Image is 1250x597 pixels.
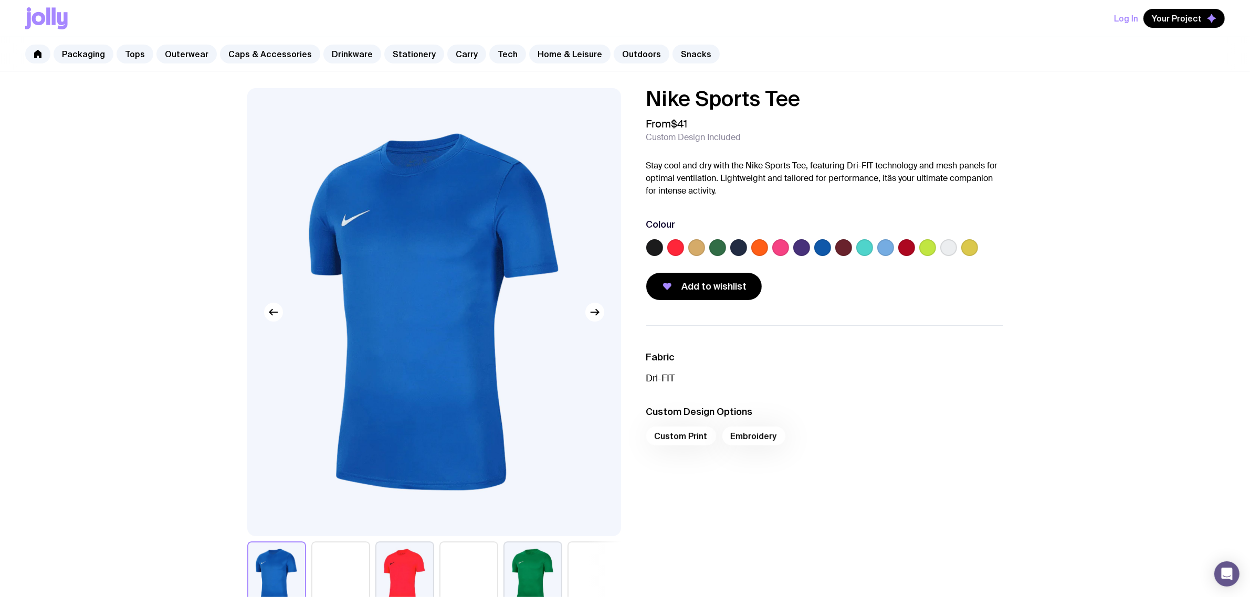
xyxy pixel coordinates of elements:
a: Outerwear [156,45,217,63]
h3: Colour [646,218,676,231]
a: Stationery [384,45,444,63]
div: Open Intercom Messenger [1214,561,1240,587]
span: Your Project [1152,13,1202,24]
p: Stay cool and dry with the Nike Sports Tee, featuring Dri-FIT technology and mesh panels for opti... [646,159,1003,197]
button: Your Project [1143,9,1225,28]
span: Add to wishlist [682,280,747,293]
h3: Fabric [646,351,1003,364]
p: Dri-FIT [646,372,1003,385]
a: Packaging [54,45,113,63]
a: Carry [447,45,486,63]
span: Custom Design Included [646,132,741,143]
a: Drinkware [323,45,381,63]
h1: Nike Sports Tee [646,88,1003,109]
a: Caps & Accessories [220,45,320,63]
button: Add to wishlist [646,273,762,300]
button: Log In [1114,9,1138,28]
a: Home & Leisure [529,45,611,63]
a: Tech [489,45,526,63]
span: From [646,118,688,130]
span: $41 [671,117,688,131]
a: Outdoors [614,45,669,63]
a: Tops [117,45,153,63]
a: Snacks [673,45,720,63]
h3: Custom Design Options [646,406,1003,418]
